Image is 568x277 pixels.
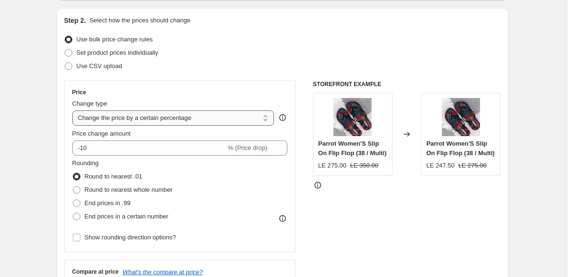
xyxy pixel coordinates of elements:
h3: Compare at price [72,268,119,276]
span: Rounding [72,159,99,167]
strike: LE 275.00 [458,161,486,170]
img: et284wwr01680-multi_ayqrcg2kkc7wd0sh_1bd93ad7-659f-40a5-8361-4c5d7115f262_80x.jpg [333,98,372,136]
div: LE 247.50 [426,161,454,170]
span: Round to nearest .01 [85,173,142,180]
h6: STOREFRONT EXAMPLE [313,80,501,88]
h3: Price [72,89,86,96]
span: Show rounding direction options? [85,234,176,241]
span: % (Price drop) [228,144,267,151]
span: Parrot Women'S Slip On Flip Flop (38 / Multi) [426,140,495,157]
span: Round to nearest whole number [85,186,173,193]
span: Parrot Women'S Slip On Flip Flop (38 / Multi) [318,140,387,157]
p: Select how the prices should change [89,16,190,25]
img: et284wwr01680-multi_ayqrcg2kkc7wd0sh_1bd93ad7-659f-40a5-8361-4c5d7115f262_80x.jpg [442,98,480,136]
h2: Step 2. [64,16,86,25]
span: End prices in a certain number [85,213,168,220]
span: Price change amount [72,130,131,137]
span: Use CSV upload [77,62,122,69]
strike: LE 350.00 [350,161,378,170]
div: LE 275.00 [318,161,346,170]
button: What's the compare at price? [123,268,203,276]
span: End prices in .99 [85,199,131,207]
input: -15 [72,140,226,156]
div: help [278,113,287,122]
span: Change type [72,100,108,107]
span: Set product prices individually [77,49,158,56]
span: Use bulk price change rules [77,36,153,43]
